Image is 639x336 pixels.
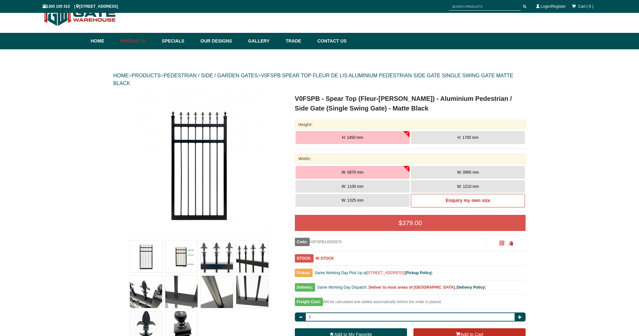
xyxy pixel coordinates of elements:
b: Enquiry my own size [446,198,490,203]
img: V0FSPB - Spear Top (Fleur-de-lis) - Aluminium Pedestrian / Side Gate (Single Swing Gate) - Matte ... [165,276,198,308]
div: [ ] [295,283,526,295]
span: 1300 100 310 | [STREET_ADDRESS] [43,4,118,9]
button: H: 1700 mm [411,131,525,144]
div: Width: [295,154,526,164]
a: V0FSPB - Spear Top (Fleur-de-lis) - Aluminium Pedestrian / Side Gate (Single Swing Gate) - Matte ... [114,94,285,235]
img: V0FSPB - Spear Top (Fleur-de-lis) - Aluminium Pedestrian / Side Gate (Single Swing Gate) - Matte ... [236,276,268,308]
span: W: 1325 mm [342,198,363,203]
div: V0FSPB14500870 [295,238,487,246]
img: V0FSPB - Spear Top (Fleur-de-lis) - Aluminium Pedestrian / Side Gate (Single Swing Gate) - Matte ... [128,94,270,235]
a: PRODUCTS [132,73,161,78]
div: Will be calculated and added automatically before the order is placed. [295,298,526,309]
span: W: 1210 mm [457,184,479,189]
b: Deliver to most areas of [GEOGRAPHIC_DATA]. [369,285,456,290]
span: Pickup: [295,269,313,277]
a: V0FSPB SPEAR TOP FLEUR DE LIS ALUMINIUM PEDESTRIAN SIDE GATE SINGLE SWING GATE MATTE BLACK [113,73,513,86]
span: H: 1450 mm [342,135,363,140]
a: Specials [159,33,197,49]
button: H: 1450 mm [295,131,410,144]
a: Our Designs [197,33,245,49]
h1: V0FSPB - Spear Top (Fleur-[PERSON_NAME]) - Aluminium Pedestrian / Side Gate (Single Swing Gate) -... [295,94,526,113]
span: W: 1100 mm [342,184,363,189]
button: W: 1325 mm [295,194,410,207]
button: W: 1100 mm [295,180,410,193]
span: W: 0985 mm [457,170,479,175]
span: Delivery: [295,283,315,292]
a: Click to enlarge and scan to share. [499,242,504,246]
input: SEARCH PRODUCTS [449,3,521,11]
span: STOCK: [295,254,314,263]
img: V0FSPB - Spear Top (Fleur-de-lis) - Aluminium Pedestrian / Side Gate (Single Swing Gate) - Matte ... [130,240,162,273]
button: W: 1210 mm [411,180,525,193]
img: V0FSPB - Spear Top (Fleur-de-lis) - Aluminium Pedestrian / Side Gate (Single Swing Gate) - Matte ... [165,240,198,273]
a: Login/Register [541,4,566,9]
a: Trade [282,33,314,49]
img: V0FSPB - Spear Top (Fleur-de-lis) - Aluminium Pedestrian / Side Gate (Single Swing Gate) - Matte ... [130,276,162,308]
a: Enquiry my own size [411,194,525,207]
a: Home [91,33,117,49]
a: Contact Us [314,33,347,49]
span: Freight Cost: [295,298,323,306]
button: W: 0870 mm [295,166,410,179]
span: 379.00 [402,219,422,226]
a: HOME [113,73,129,78]
b: IN STOCK [315,256,334,261]
span: Same Working Day Dispatch. [317,285,368,290]
span: Code: [295,238,310,246]
span: Cart ( 0 ) [578,4,593,9]
span: W: 0870 mm [342,170,363,175]
div: $ [295,215,526,231]
img: V0FSPB - Spear Top (Fleur-de-lis) - Aluminium Pedestrian / Side Gate (Single Swing Gate) - Matte ... [201,240,233,273]
button: W: 0985 mm [411,166,525,179]
div: > > > [113,65,526,94]
a: [STREET_ADDRESS] [367,271,405,275]
a: Gallery [245,33,282,49]
a: Products [117,33,159,49]
a: PEDESTRIAN / SIDE / GARDEN GATES [164,73,258,78]
span: Same Working Day Pick Up at [ ] [315,271,432,275]
div: Height: [295,120,526,130]
img: V0FSPB - Spear Top (Fleur-de-lis) - Aluminium Pedestrian / Side Gate (Single Swing Gate) - Matte ... [201,276,233,308]
iframe: LiveChat chat widget [510,164,639,313]
a: Delivery Policy [457,285,484,290]
a: Pickup Policy [406,271,431,275]
img: V0FSPB - Spear Top (Fleur-de-lis) - Aluminium Pedestrian / Side Gate (Single Swing Gate) - Matte ... [236,240,268,273]
span: Click to copy the URL [508,241,513,246]
span: H: 1700 mm [458,135,479,140]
